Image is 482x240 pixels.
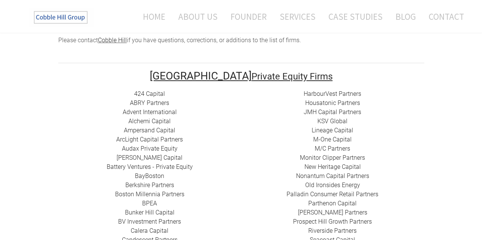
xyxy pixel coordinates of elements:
[313,136,352,143] a: M-One Capital
[304,90,361,97] a: HarbourVest Partners
[98,37,127,44] a: Cobble Hill
[124,127,175,134] a: ​Ampersand Capital
[308,200,357,207] a: ​Parthenon Capital
[131,227,168,234] a: Calera Capital
[287,191,378,198] a: Palladin Consumer Retail Partners
[296,172,369,180] a: Nonantum Capital Partners
[225,6,272,27] a: Founder
[123,108,177,116] a: Advent International
[251,71,333,82] font: Private Equity Firms
[173,6,223,27] a: About Us
[58,37,301,44] span: Please contact if you have questions, corrections, or additions to the list of firms.
[423,6,470,27] a: Contact
[312,127,353,134] a: Lineage Capital
[304,108,361,116] a: ​JMH Capital Partners
[298,209,367,216] a: ​[PERSON_NAME] Partners
[131,6,171,27] a: Home
[125,181,174,189] a: Berkshire Partners
[142,200,157,207] a: BPEA
[117,154,183,161] a: [PERSON_NAME] Capital
[293,218,372,225] a: Prospect Hill Growth Partners
[323,6,388,27] a: Case Studies
[300,154,365,161] a: ​Monitor Clipper Partners
[130,99,169,106] a: ​ABRY Partners
[29,8,94,27] img: The Cobble Hill Group LLC
[315,145,350,152] a: ​M/C Partners
[305,99,360,106] a: Housatonic Partners
[128,118,171,125] a: Alchemi Capital
[274,6,321,27] a: Services
[107,163,193,170] a: Battery Ventures - Private Equity
[116,136,183,143] a: ​ArcLight Capital Partners
[305,181,360,189] a: ​Old Ironsides Energy
[134,90,165,97] a: 424 Capital
[118,218,181,225] a: BV Investment Partners
[317,118,347,125] a: ​KSV Global
[304,163,361,170] a: New Heritage Capital
[150,70,251,82] font: [GEOGRAPHIC_DATA]
[390,6,421,27] a: Blog
[115,191,184,198] a: Boston Millennia Partners
[135,172,164,180] a: BayBoston
[308,227,357,234] a: Riverside Partners
[122,145,178,152] a: Audax Private Equity
[125,209,175,216] a: ​Bunker Hill Capital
